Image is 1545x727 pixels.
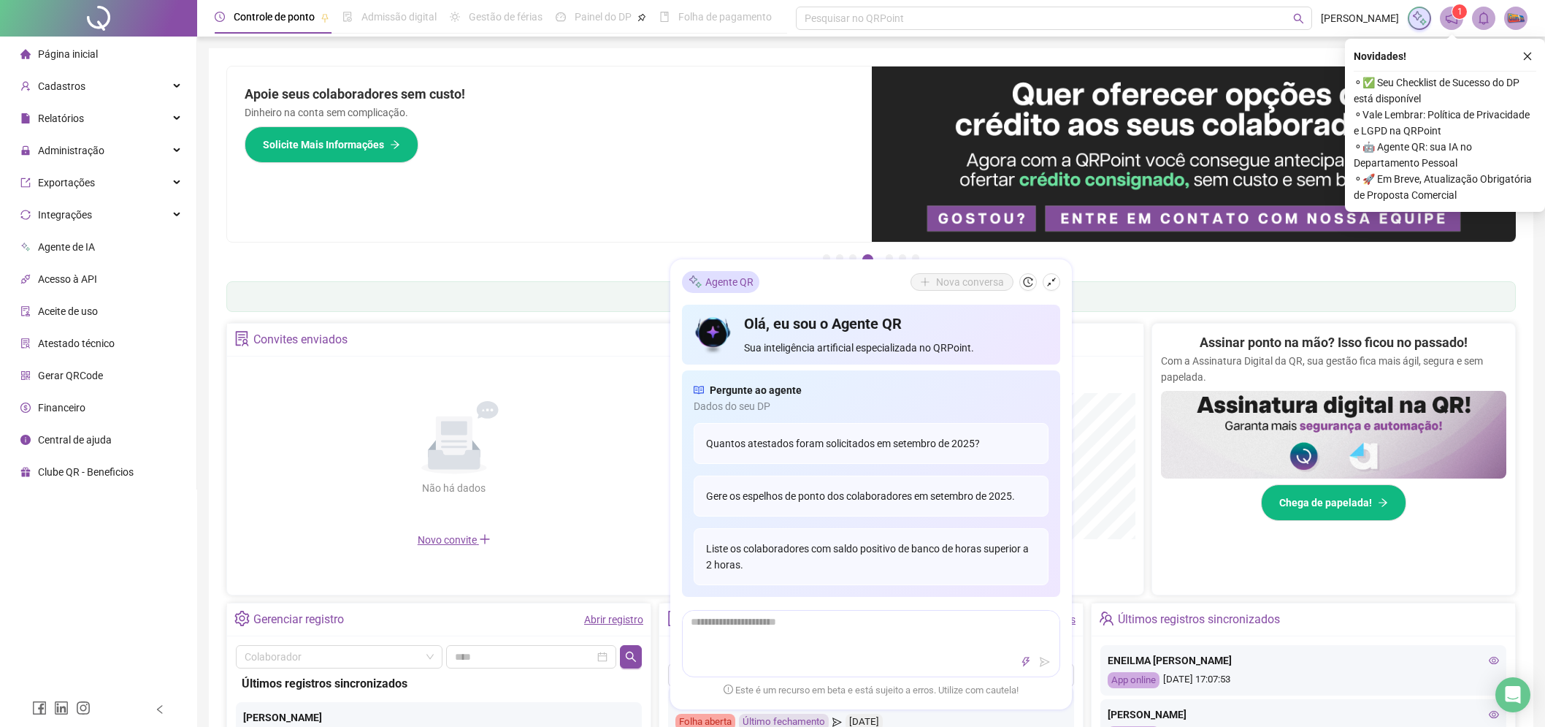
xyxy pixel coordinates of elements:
p: Com a Assinatura Digital da QR, sua gestão fica mais ágil, segura e sem papelada. [1161,353,1506,385]
span: ⚬ ✅ Seu Checklist de Sucesso do DP está disponível [1354,75,1536,107]
button: Chega de papelada! [1261,484,1406,521]
span: sun [450,12,460,22]
button: 3 [849,254,856,262]
span: exclamation-circle [724,685,733,694]
span: sync [20,210,31,220]
span: arrow-right [1378,498,1388,508]
span: Cadastros [38,80,85,92]
span: left [155,704,165,715]
span: arrow-right [390,140,400,150]
span: user-add [20,81,31,91]
div: [PERSON_NAME] [243,709,635,726]
span: file-done [342,12,353,22]
span: Painel do DP [575,11,632,23]
p: Dinheiro na conta sem complicação. [245,104,854,121]
span: dashboard [556,12,566,22]
span: shrink [1046,277,1057,287]
h2: Assinar ponto na mão? Isso ficou no passado! [1200,332,1468,353]
span: Novo convite [418,534,491,546]
span: Página inicial [38,48,98,60]
span: notification [1445,12,1458,25]
img: 75773 [1505,7,1527,29]
span: solution [20,338,31,349]
div: Não há dados [387,480,521,496]
span: solution [234,331,250,346]
span: Gestão de férias [469,11,543,23]
span: Agente de IA [38,241,95,253]
span: read [694,382,704,398]
span: Admissão digital [361,11,437,23]
span: Chega de papelada! [1279,495,1372,511]
span: ⚬ 🚀 Em Breve, Atualização Obrigatória de Proposta Comercial [1354,171,1536,203]
img: sparkle-icon.fc2bf0ac1784a2077858766a79e2daf3.svg [688,274,702,289]
h4: Olá, eu sou o Agente QR [744,313,1048,334]
span: audit [20,306,31,316]
a: Abrir registro [584,614,643,625]
span: Central de ajuda [38,434,112,446]
span: [PERSON_NAME] [1321,10,1399,26]
span: Atestado técnico [38,338,115,349]
span: Gerar QRCode [38,370,103,381]
span: plus [479,533,491,545]
span: team [1099,611,1114,626]
span: search [625,651,637,663]
span: pushpin [321,13,329,22]
span: pushpin [637,13,646,22]
span: bell [1477,12,1490,25]
button: 1 [823,254,830,262]
span: export [20,178,31,188]
span: setting [234,611,250,626]
div: [DATE] 17:07:53 [1108,672,1499,689]
span: linkedin [54,701,69,715]
div: Open Intercom Messenger [1495,677,1530,712]
span: dollar [20,403,31,413]
button: 6 [899,254,906,262]
div: Agente QR [682,271,759,293]
span: thunderbolt [1021,657,1031,667]
span: Integrações [38,209,92,221]
span: qrcode [20,370,31,381]
span: clock-circle [215,12,225,22]
span: close [1522,51,1533,61]
span: Financeiro [38,402,85,414]
img: banner%2F02c71560-61a6-44d4-94b9-c8ab97240462.png [1161,391,1506,479]
div: [PERSON_NAME] [1108,707,1499,723]
h2: Apoie seus colaboradores sem custo! [245,84,854,104]
sup: 1 [1452,4,1467,19]
span: instagram [76,701,91,715]
span: Pergunte ao agente [710,382,802,398]
span: file-text [667,611,682,626]
span: eye [1489,709,1499,720]
img: banner%2Fa8ee1423-cce5-4ffa-a127-5a2d429cc7d8.png [872,66,1517,242]
button: thunderbolt [1017,653,1035,671]
div: Quantos atestados foram solicitados em setembro de 2025? [694,423,1048,464]
button: send [1036,653,1054,671]
span: api [20,274,31,284]
span: search [1293,13,1304,24]
button: 5 [886,254,893,262]
span: info-circle [20,435,31,445]
button: 2 [836,254,843,262]
span: history [1023,277,1033,287]
div: Gerenciar registro [253,607,344,632]
span: Relatórios [38,113,84,124]
span: 1 [1457,7,1462,17]
span: eye [1489,655,1499,666]
span: Este é um recurso em beta e está sujeito a erros. Utilize com cautela! [724,683,1019,698]
div: Últimos registros sincronizados [1118,607,1280,632]
span: Dados do seu DP [694,398,1048,414]
div: App online [1108,672,1159,689]
span: Sua inteligência artificial especializada no QRPoint. [744,340,1048,356]
button: 7 [912,254,919,262]
span: lock [20,145,31,156]
span: Exportações [38,177,95,189]
img: sparkle-icon.fc2bf0ac1784a2077858766a79e2daf3.svg [1411,10,1427,26]
button: Nova conversa [910,273,1013,291]
div: Últimos registros sincronizados [242,674,636,693]
span: Administração [38,145,104,156]
img: icon [694,313,732,356]
span: Controle de ponto [234,11,315,23]
span: Folha de pagamento [678,11,772,23]
span: home [20,49,31,59]
button: Solicite Mais Informações [245,126,418,163]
